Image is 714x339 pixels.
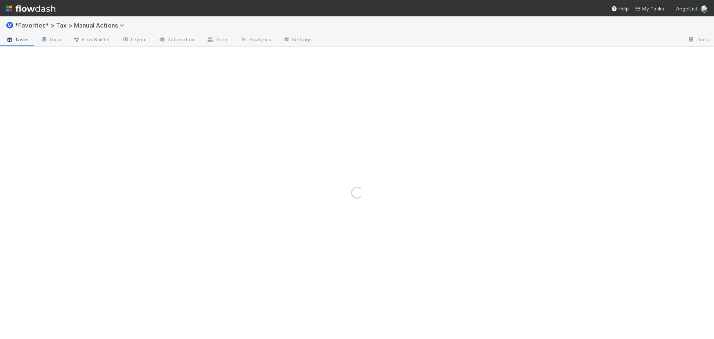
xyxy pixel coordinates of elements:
a: Layout [116,34,153,46]
span: AngelList [676,6,698,12]
span: My Tasks [635,6,664,12]
a: Automation [153,34,201,46]
span: Tasks [6,36,29,43]
a: Settings [277,34,318,46]
span: Flow Builder [73,36,110,43]
a: My Tasks [635,5,664,12]
img: avatar_37569647-1c78-4889-accf-88c08d42a236.png [701,5,708,13]
div: Help [611,5,629,12]
img: logo-inverted-e16ddd16eac7371096b0.svg [6,2,55,15]
a: Team [201,34,235,46]
a: Flow Builder [67,34,116,46]
a: Analytics [235,34,277,46]
span: *Favorites* > Tax > Manual Actions [15,22,128,29]
a: Docs [682,34,714,46]
a: Data [35,34,67,46]
span: Ⓜ️ [6,22,13,28]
